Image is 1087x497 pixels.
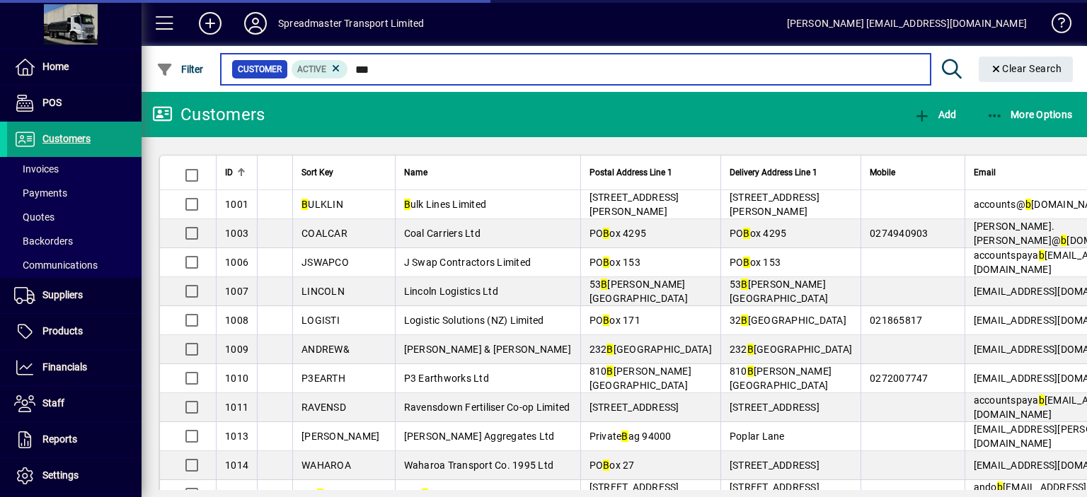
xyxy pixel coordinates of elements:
span: 53 [PERSON_NAME][GEOGRAPHIC_DATA] [589,279,688,304]
em: B [606,366,613,377]
em: B [603,228,609,239]
span: COALCAR [301,228,347,239]
span: WAHAROA [301,460,351,471]
span: 232 [GEOGRAPHIC_DATA] [730,344,852,355]
em: b [997,481,1003,493]
span: 32 [GEOGRAPHIC_DATA] [730,315,846,326]
span: Sort Key [301,165,333,180]
span: PO ox 171 [589,315,640,326]
em: B [621,431,628,442]
span: RAVENSD [301,402,346,413]
a: Knowledge Base [1041,3,1069,49]
div: Mobile [870,165,956,180]
span: ulk Lines Limited [404,199,487,210]
a: Invoices [7,157,142,181]
span: Delivery Address Line 1 [730,165,817,180]
span: Add [914,109,956,120]
span: 1010 [225,373,248,384]
span: Home [42,61,69,72]
button: Filter [153,57,207,82]
em: B [741,315,747,326]
span: 1001 [225,199,248,210]
span: Mobile [870,165,895,180]
span: Quotes [14,211,54,223]
span: Invoices [14,163,59,175]
span: [PERSON_NAME] [301,431,379,442]
span: 232 [GEOGRAPHIC_DATA] [589,344,712,355]
em: b [1039,250,1045,261]
button: Add [188,11,233,36]
span: 1011 [225,402,248,413]
span: 53 [PERSON_NAME][GEOGRAPHIC_DATA] [730,279,828,304]
span: [STREET_ADDRESS][PERSON_NAME] [589,192,679,217]
span: J Swap Contractors Limited [404,257,531,268]
span: [PERSON_NAME] Aggregates Ltd [404,431,555,442]
span: Ravensdown Fertiliser Co-op Limited [404,402,570,413]
button: Clear [979,57,1074,82]
span: Waharoa Transport Co. 1995 Ltd [404,460,554,471]
span: LINCOLN [301,286,345,297]
div: [PERSON_NAME] [EMAIL_ADDRESS][DOMAIN_NAME] [787,12,1027,35]
span: Settings [42,469,79,481]
span: [STREET_ADDRESS] [589,402,679,413]
em: B [601,279,607,290]
em: b [1061,235,1066,246]
span: 810 [PERSON_NAME][GEOGRAPHIC_DATA] [730,366,832,391]
button: Add [910,102,960,127]
span: P3EARTH [301,373,345,384]
em: b [1025,199,1031,210]
span: Name [404,165,427,180]
mat-chip: Activation Status: Active [292,60,348,78]
div: Name [404,165,572,180]
em: B [747,344,754,355]
span: JSWAPCO [301,257,349,268]
span: [STREET_ADDRESS] [730,460,819,471]
div: Spreadmaster Transport Limited [278,12,424,35]
span: 0272007747 [870,373,928,384]
a: Communications [7,253,142,277]
span: PO ox 4295 [730,228,787,239]
em: B [606,344,613,355]
em: b [1039,394,1045,406]
span: Email [974,165,996,180]
span: 1013 [225,431,248,442]
a: Home [7,49,142,85]
em: B [743,257,749,268]
span: Payments [14,187,67,199]
span: 021865817 [870,315,922,326]
span: Postal Address Line 1 [589,165,672,180]
a: Products [7,314,142,349]
span: Filter [156,64,204,75]
span: PO ox 4295 [589,228,647,239]
a: Backorders [7,229,142,253]
div: Customers [152,103,265,126]
span: 810 [PERSON_NAME][GEOGRAPHIC_DATA] [589,366,691,391]
span: Logistic Solutions (NZ) Limited [404,315,544,326]
span: 0274940903 [870,228,928,239]
button: More Options [983,102,1076,127]
span: P3 Earthworks Ltd [404,373,489,384]
a: Staff [7,386,142,421]
span: 1008 [225,315,248,326]
a: POS [7,86,142,121]
span: Backorders [14,235,73,247]
em: B [747,366,754,377]
span: Products [42,325,83,337]
span: Private ag 94000 [589,431,672,442]
span: PO ox 153 [730,257,781,268]
span: 1003 [225,228,248,239]
span: ULKLIN [301,199,343,210]
span: Communications [14,259,98,271]
a: Settings [7,458,142,493]
span: PO ox 153 [589,257,640,268]
span: Reports [42,433,77,445]
span: Financials [42,361,87,373]
span: More Options [987,109,1073,120]
em: B [743,228,749,239]
span: [PERSON_NAME] & [PERSON_NAME] [404,344,571,355]
span: Lincoln Logistics Ltd [404,286,498,297]
span: ANDREW& [301,344,350,355]
a: Suppliers [7,278,142,313]
span: Customers [42,133,91,144]
span: Customer [238,62,282,76]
